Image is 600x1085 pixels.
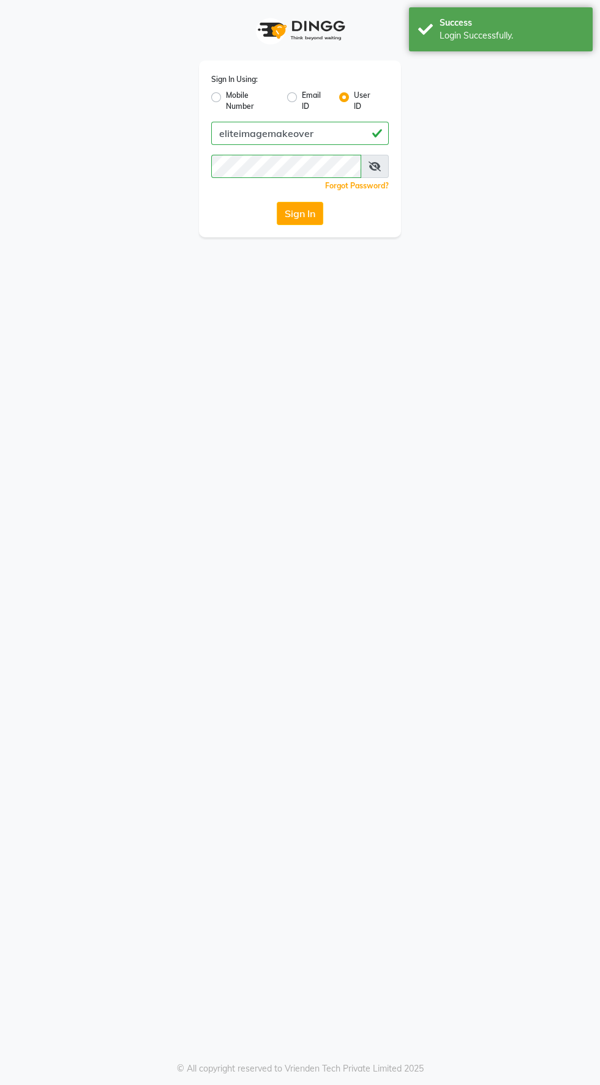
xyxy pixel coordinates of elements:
button: Sign In [277,202,323,225]
a: Forgot Password? [325,181,389,190]
div: Login Successfully. [440,29,583,42]
input: Username [211,122,389,145]
label: Mobile Number [226,90,277,112]
label: User ID [354,90,379,112]
label: Sign In Using: [211,74,258,85]
div: Success [440,17,583,29]
label: Email ID [302,90,329,112]
img: logo1.svg [251,12,349,48]
input: Username [211,155,361,178]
